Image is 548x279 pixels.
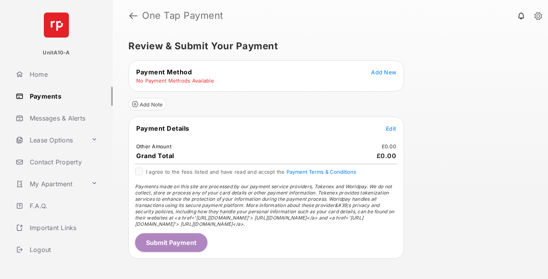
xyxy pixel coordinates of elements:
[128,41,526,51] h5: Review & Submit Your Payment
[13,65,113,84] a: Home
[146,169,356,175] span: I agree to the fees listed and have read and accept the
[43,49,70,57] p: UnitA10-A
[135,233,207,252] button: Submit Payment
[371,69,396,76] span: Add New
[386,124,396,132] button: Edit
[381,143,397,150] td: £0.00
[13,87,113,106] a: Payments
[136,77,215,84] td: No Payment Methods Available
[13,109,113,128] a: Messages & Alerts
[44,13,69,38] img: svg+xml;base64,PHN2ZyB4bWxucz0iaHR0cDovL3d3dy53My5vcmcvMjAwMC9zdmciIHdpZHRoPSI2NCIgaGVpZ2h0PSI2NC...
[377,152,397,160] span: £0.00
[135,184,394,227] span: Payments made on this site are processed by our payment service providers, Tokenex and Worldpay. ...
[13,153,113,171] a: Contact Property
[13,240,113,259] a: Logout
[136,143,172,150] td: Other Amount
[136,68,192,76] span: Payment Method
[136,124,189,132] span: Payment Details
[13,196,113,215] a: F.A.Q.
[136,152,174,160] span: Grand Total
[13,175,88,193] a: My Apartment
[13,131,88,149] a: Lease Options
[142,11,224,20] strong: One Tap Payment
[371,68,396,76] button: Add New
[128,98,166,110] button: Add Note
[287,169,356,175] button: I agree to the fees listed and have read and accept the
[13,218,101,237] a: Important Links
